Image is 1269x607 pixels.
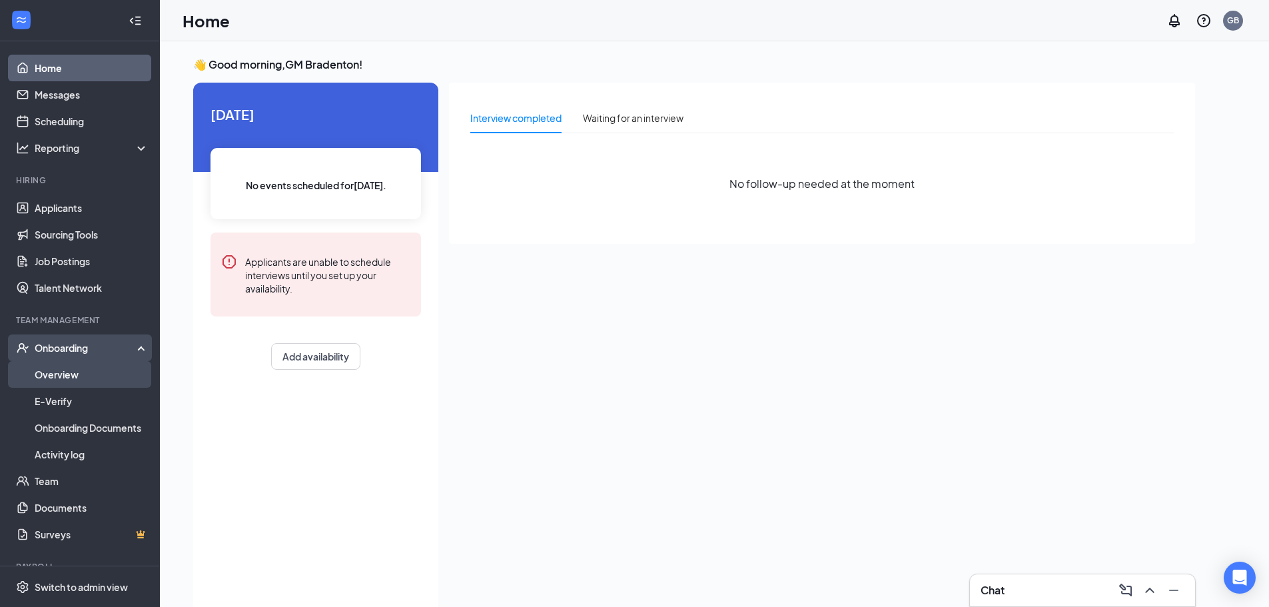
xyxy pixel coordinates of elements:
div: GB [1227,15,1239,26]
a: Activity log [35,441,149,468]
a: Applicants [35,195,149,221]
h1: Home [183,9,230,32]
a: Overview [35,361,149,388]
span: No events scheduled for [DATE] . [246,178,386,193]
button: Add availability [271,343,360,370]
svg: QuestionInfo [1196,13,1212,29]
button: ComposeMessage [1115,580,1136,601]
svg: Notifications [1166,13,1182,29]
a: Talent Network [35,275,149,301]
div: Open Intercom Messenger [1224,562,1256,594]
svg: Analysis [16,141,29,155]
svg: Collapse [129,14,142,27]
div: Switch to admin view [35,580,128,594]
div: Reporting [35,141,149,155]
span: [DATE] [211,104,421,125]
a: E-Verify [35,388,149,414]
svg: WorkstreamLogo [15,13,28,27]
h3: Chat [981,583,1005,598]
div: Team Management [16,314,146,326]
button: ChevronUp [1139,580,1160,601]
a: Job Postings [35,248,149,275]
span: No follow-up needed at the moment [729,175,915,192]
button: Minimize [1163,580,1184,601]
a: SurveysCrown [35,521,149,548]
a: Onboarding Documents [35,414,149,441]
svg: ChevronUp [1142,582,1158,598]
div: Hiring [16,175,146,186]
div: Onboarding [35,341,137,354]
div: Interview completed [470,111,562,125]
svg: Error [221,254,237,270]
svg: Minimize [1166,582,1182,598]
div: Applicants are unable to schedule interviews until you set up your availability. [245,254,410,295]
a: Documents [35,494,149,521]
h3: 👋 Good morning, GM Bradenton ! [193,57,1195,72]
a: Sourcing Tools [35,221,149,248]
svg: UserCheck [16,341,29,354]
div: Payroll [16,561,146,572]
a: Scheduling [35,108,149,135]
a: Home [35,55,149,81]
svg: Settings [16,580,29,594]
a: Messages [35,81,149,108]
div: Waiting for an interview [583,111,683,125]
svg: ComposeMessage [1118,582,1134,598]
a: Team [35,468,149,494]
